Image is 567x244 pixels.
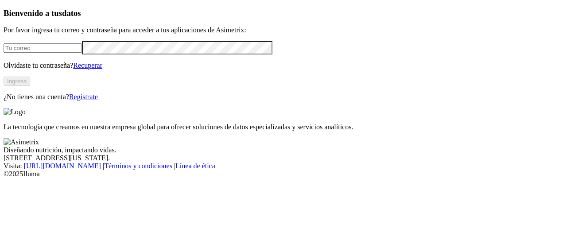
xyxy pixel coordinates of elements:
div: Visita : | | [4,162,563,170]
p: La tecnología que creamos en nuestra empresa global para ofrecer soluciones de datos especializad... [4,123,563,131]
div: [STREET_ADDRESS][US_STATE]. [4,154,563,162]
input: Tu correo [4,43,82,53]
p: Por favor ingresa tu correo y contraseña para acceder a tus aplicaciones de Asimetrix: [4,26,563,34]
a: [URL][DOMAIN_NAME] [24,162,101,170]
img: Logo [4,108,26,116]
span: datos [62,8,81,18]
a: Regístrate [69,93,98,101]
img: Asimetrix [4,138,39,146]
p: ¿No tienes una cuenta? [4,93,563,101]
a: Recuperar [73,62,102,69]
div: Diseñando nutrición, impactando vidas. [4,146,563,154]
p: Olvidaste tu contraseña? [4,62,563,70]
a: Términos y condiciones [104,162,172,170]
div: © 2025 Iluma [4,170,563,178]
h3: Bienvenido a tus [4,8,563,18]
button: Ingresa [4,77,30,86]
a: Línea de ética [175,162,215,170]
